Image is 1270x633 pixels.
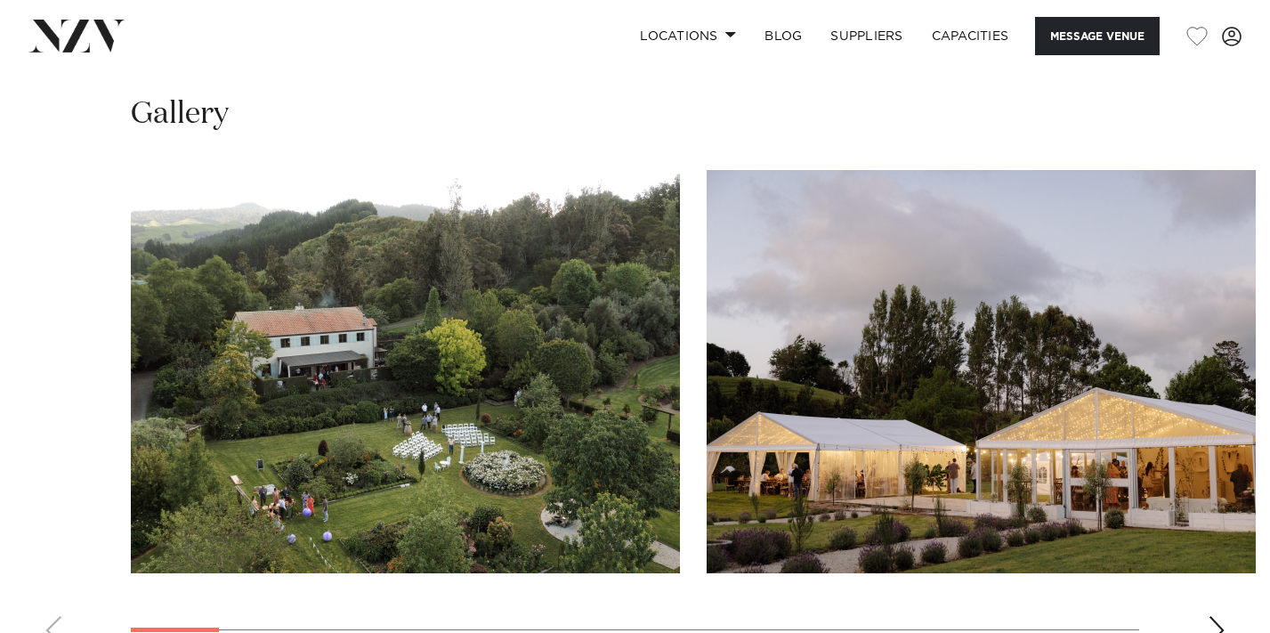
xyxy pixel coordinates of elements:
[1035,17,1160,55] button: Message Venue
[131,94,229,134] h2: Gallery
[28,20,125,52] img: nzv-logo.png
[707,170,1256,573] swiper-slide: 2 / 20
[750,17,816,55] a: BLOG
[816,17,917,55] a: SUPPLIERS
[131,170,680,573] swiper-slide: 1 / 20
[918,17,1023,55] a: Capacities
[626,17,750,55] a: Locations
